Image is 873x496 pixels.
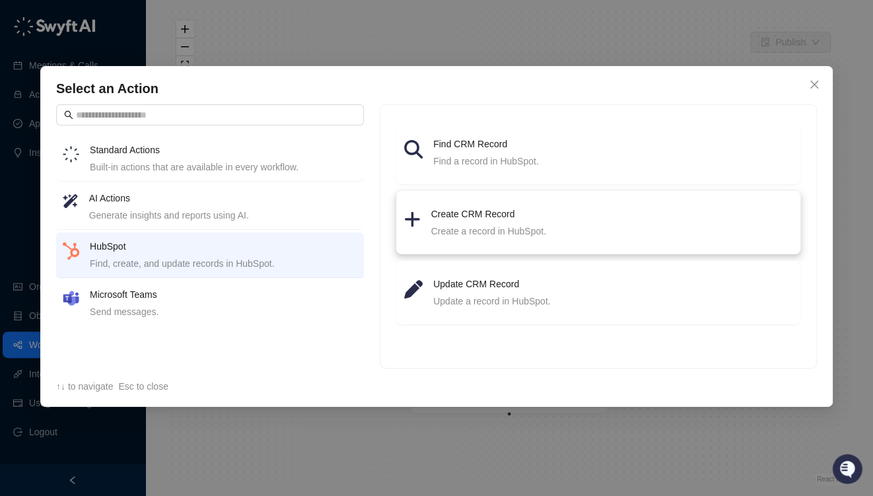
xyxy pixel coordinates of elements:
h4: Update CRM Record [433,277,792,291]
div: Generate insights and reports using AI. [89,208,357,223]
div: Create a record in HubSpot. [431,224,792,238]
div: We're available if you need us! [45,133,167,143]
h4: Find CRM Record [433,137,792,151]
img: 5124521997842_fc6d7dfcefe973c2e489_88.png [13,120,37,143]
h4: Select an Action [56,79,817,98]
a: 📚Docs [8,180,54,203]
h4: Microsoft Teams [90,287,357,302]
img: microsoft-teams-BZ5xE2bQ.png [63,291,79,306]
div: 📶 [59,186,70,197]
a: 📶Status [54,180,107,203]
div: Find a record in HubSpot. [433,154,792,168]
h2: How can we help? [13,74,240,95]
a: Powered byPylon [93,217,160,227]
div: Send messages. [90,304,357,319]
button: Start new chat [225,124,240,139]
span: ↑↓ to navigate [56,381,113,392]
h4: AI Actions [89,191,357,205]
div: Update a record in HubSpot. [433,294,792,308]
div: Built-in actions that are available in every workflow. [90,160,357,174]
iframe: Open customer support [831,452,866,488]
div: 📚 [13,186,24,197]
span: Docs [26,185,49,198]
span: search [64,110,73,120]
img: hubspot-DkpyWjJb.png [63,242,79,260]
span: Esc to close [118,381,168,392]
p: Welcome 👋 [13,53,240,74]
span: Pylon [131,217,160,227]
span: Status [73,185,102,198]
div: Start new chat [45,120,217,133]
button: Close [804,74,825,95]
span: close [809,79,820,90]
img: Swyft AI [13,13,40,40]
h4: Create CRM Record [431,207,792,221]
img: logo-small-inverted-DW8HDUn_.png [63,146,79,162]
div: Find, create, and update records in HubSpot. [90,256,357,271]
h4: HubSpot [90,239,357,254]
h4: Standard Actions [90,143,357,157]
